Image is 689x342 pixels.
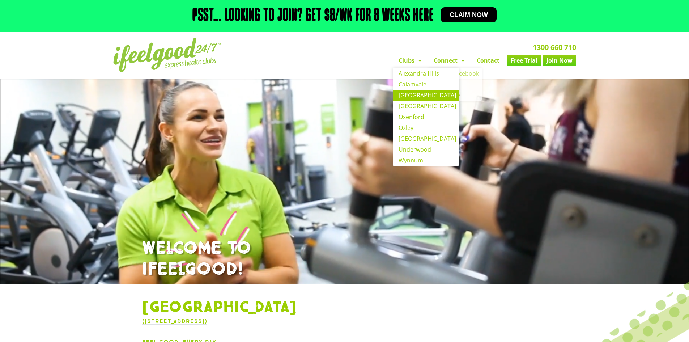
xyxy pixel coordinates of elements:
[393,79,459,90] a: Calamvale
[441,7,497,22] a: Claim now
[450,12,488,18] span: Claim now
[393,68,459,79] a: Alexandra Hills
[393,68,459,166] ul: Clubs
[507,55,541,66] a: Free Trial
[428,55,471,66] a: Connect
[278,55,576,66] nav: Menu
[471,55,505,66] a: Contact
[393,90,459,101] a: [GEOGRAPHIC_DATA]
[393,122,459,133] a: Oxley
[142,318,207,325] a: ([STREET_ADDRESS])
[533,42,576,52] a: 1300 660 710
[142,298,547,317] h1: [GEOGRAPHIC_DATA]
[142,238,547,280] h1: WELCOME TO IFEELGOOD!
[192,7,434,25] h2: Psst… Looking to join? Get $8/wk for 8 weeks here
[393,133,459,144] a: [GEOGRAPHIC_DATA]
[393,101,459,111] a: [GEOGRAPHIC_DATA]
[543,55,576,66] a: Join Now
[393,55,428,66] a: Clubs
[393,144,459,155] a: Underwood
[393,111,459,122] a: Oxenford
[393,155,459,166] a: Wynnum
